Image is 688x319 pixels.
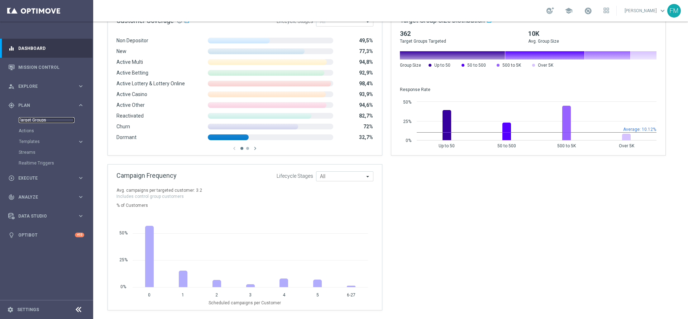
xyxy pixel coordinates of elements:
button: Templates keyboard_arrow_right [19,139,85,144]
a: Optibot [18,225,75,244]
div: +10 [75,233,84,237]
div: Dashboard [8,39,84,58]
i: keyboard_arrow_right [77,138,84,145]
span: school [565,7,573,15]
button: equalizer Dashboard [8,46,85,51]
div: Optibot [8,225,84,244]
div: FM [667,4,681,18]
a: Dashboard [18,39,84,58]
div: Actions [19,125,92,136]
div: Streams [19,147,92,158]
a: Streams [19,149,75,155]
i: keyboard_arrow_right [77,83,84,90]
div: Target Groups [19,115,92,125]
i: keyboard_arrow_right [77,175,84,181]
i: person_search [8,83,15,90]
i: keyboard_arrow_right [77,102,84,109]
button: lightbulb Optibot +10 [8,232,85,238]
i: track_changes [8,194,15,200]
i: keyboard_arrow_right [77,213,84,219]
a: [PERSON_NAME]keyboard_arrow_down [624,5,667,16]
div: Realtime Triggers [19,158,92,168]
i: settings [7,306,14,313]
button: play_circle_outline Execute keyboard_arrow_right [8,175,85,181]
span: Analyze [18,195,77,199]
button: track_changes Analyze keyboard_arrow_right [8,194,85,200]
i: play_circle_outline [8,175,15,181]
a: Target Groups [19,117,75,123]
div: Templates [19,136,92,147]
span: keyboard_arrow_down [659,7,666,15]
a: Realtime Triggers [19,160,75,166]
span: Data Studio [18,214,77,218]
i: lightbulb [8,232,15,238]
div: Explore [8,83,77,90]
span: Plan [18,103,77,108]
i: gps_fixed [8,102,15,109]
a: Mission Control [18,58,84,77]
span: Explore [18,84,77,89]
button: person_search Explore keyboard_arrow_right [8,84,85,89]
a: Actions [19,128,75,134]
button: Data Studio keyboard_arrow_right [8,213,85,219]
i: keyboard_arrow_right [77,194,84,200]
span: Templates [19,139,70,144]
div: Templates [19,139,77,144]
div: Mission Control [8,58,84,77]
div: Plan [8,102,77,109]
button: gps_fixed Plan keyboard_arrow_right [8,103,85,108]
div: Analyze [8,194,77,200]
button: Mission Control [8,65,85,70]
div: Execute [8,175,77,181]
span: Execute [18,176,77,180]
a: Settings [17,308,39,312]
div: Data Studio [8,213,77,219]
i: equalizer [8,45,15,52]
